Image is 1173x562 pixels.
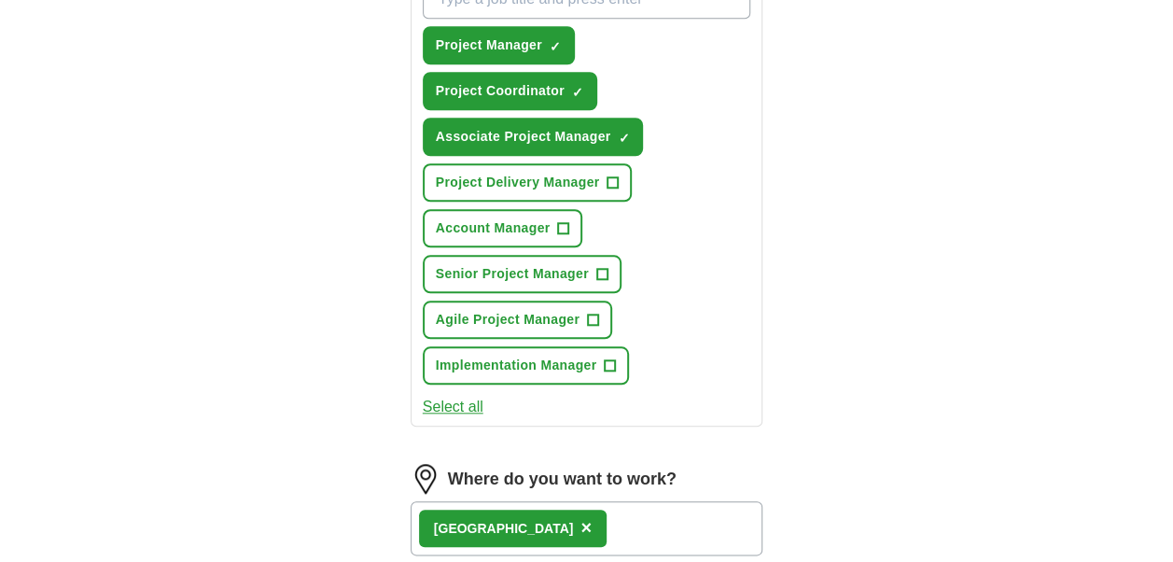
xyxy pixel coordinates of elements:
button: Agile Project Manager [423,301,612,339]
button: Implementation Manager [423,346,630,385]
div: [GEOGRAPHIC_DATA] [434,519,574,539]
button: Project Delivery Manager [423,163,633,202]
button: Senior Project Manager [423,255,621,293]
span: ✓ [572,85,583,100]
span: Project Coordinator [436,81,565,101]
span: ✓ [550,39,561,54]
button: Project Coordinator✓ [423,72,597,110]
span: Senior Project Manager [436,264,589,284]
button: Associate Project Manager✓ [423,118,644,156]
button: × [580,514,592,542]
label: Where do you want to work? [448,467,677,492]
button: Select all [423,396,483,418]
span: Project Delivery Manager [436,173,600,192]
span: Agile Project Manager [436,310,580,330]
span: × [580,517,592,538]
button: Account Manager [423,209,583,247]
span: Account Manager [436,218,551,238]
img: location.png [411,464,440,494]
span: ✓ [618,131,629,146]
span: Project Manager [436,35,542,55]
span: Implementation Manager [436,356,597,375]
button: Project Manager✓ [423,26,575,64]
span: Associate Project Manager [436,127,611,147]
